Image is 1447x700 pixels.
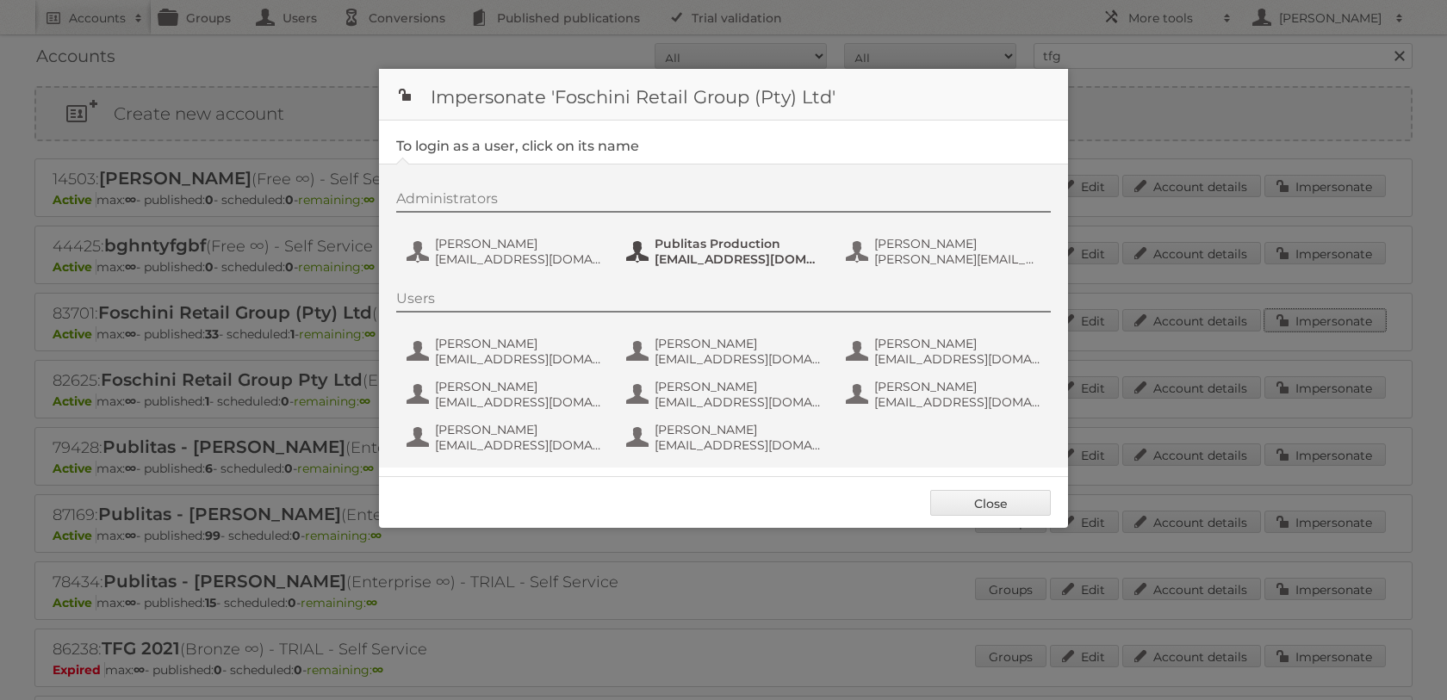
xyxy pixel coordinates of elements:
button: [PERSON_NAME] [EMAIL_ADDRESS][DOMAIN_NAME] [844,377,1046,412]
legend: To login as a user, click on its name [396,138,639,154]
span: Publitas Production [655,236,822,251]
button: [PERSON_NAME] [EMAIL_ADDRESS][DOMAIN_NAME] [405,234,607,269]
span: [EMAIL_ADDRESS][DOMAIN_NAME] [655,251,822,267]
span: [PERSON_NAME] [655,422,822,437]
span: [PERSON_NAME] [435,422,602,437]
span: [PERSON_NAME] [655,379,822,394]
h1: Impersonate 'Foschini Retail Group (Pty) Ltd' [379,69,1068,121]
button: [PERSON_NAME] [EMAIL_ADDRESS][DOMAIN_NAME] [405,334,607,369]
span: [EMAIL_ADDRESS][DOMAIN_NAME] [655,437,822,453]
button: [PERSON_NAME] [EMAIL_ADDRESS][DOMAIN_NAME] [624,334,827,369]
button: [PERSON_NAME] [EMAIL_ADDRESS][DOMAIN_NAME] [844,334,1046,369]
span: [EMAIL_ADDRESS][DOMAIN_NAME] [874,351,1041,367]
button: [PERSON_NAME] [PERSON_NAME][EMAIL_ADDRESS][DOMAIN_NAME] [844,234,1046,269]
button: [PERSON_NAME] [EMAIL_ADDRESS][DOMAIN_NAME] [624,420,827,455]
span: [EMAIL_ADDRESS][DOMAIN_NAME] [435,437,602,453]
span: [PERSON_NAME] [435,379,602,394]
div: Administrators [396,190,1051,213]
button: Publitas Production [EMAIL_ADDRESS][DOMAIN_NAME] [624,234,827,269]
span: [EMAIL_ADDRESS][DOMAIN_NAME] [435,251,602,267]
a: Close [930,490,1051,516]
span: [PERSON_NAME][EMAIL_ADDRESS][DOMAIN_NAME] [874,251,1041,267]
span: [EMAIL_ADDRESS][DOMAIN_NAME] [435,351,602,367]
button: [PERSON_NAME] [EMAIL_ADDRESS][DOMAIN_NAME] [405,420,607,455]
button: [PERSON_NAME] [EMAIL_ADDRESS][DOMAIN_NAME] [405,377,607,412]
span: [PERSON_NAME] [435,336,602,351]
button: [PERSON_NAME] [EMAIL_ADDRESS][DOMAIN_NAME] [624,377,827,412]
span: [EMAIL_ADDRESS][DOMAIN_NAME] [655,351,822,367]
div: Users [396,290,1051,313]
span: [PERSON_NAME] [874,379,1041,394]
span: [EMAIL_ADDRESS][DOMAIN_NAME] [874,394,1041,410]
span: [PERSON_NAME] [874,236,1041,251]
span: [PERSON_NAME] [655,336,822,351]
span: [EMAIL_ADDRESS][DOMAIN_NAME] [655,394,822,410]
span: [EMAIL_ADDRESS][DOMAIN_NAME] [435,394,602,410]
span: [PERSON_NAME] [435,236,602,251]
span: [PERSON_NAME] [874,336,1041,351]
